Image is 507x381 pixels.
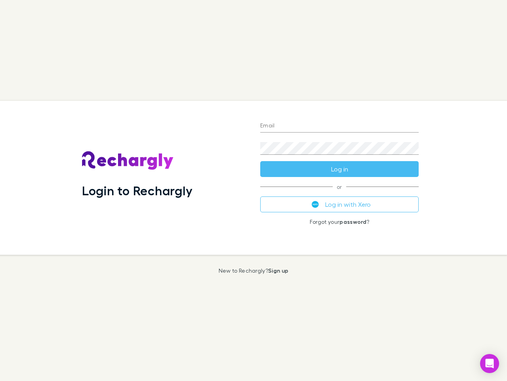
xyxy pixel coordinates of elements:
p: Forgot your ? [260,219,419,225]
div: Open Intercom Messenger [480,354,499,373]
img: Rechargly's Logo [82,151,174,170]
img: Xero's logo [312,201,319,208]
button: Log in [260,161,419,177]
button: Log in with Xero [260,196,419,212]
h1: Login to Rechargly [82,183,193,198]
a: Sign up [268,267,288,274]
p: New to Rechargly? [219,267,289,274]
a: password [339,218,366,225]
span: or [260,187,419,187]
